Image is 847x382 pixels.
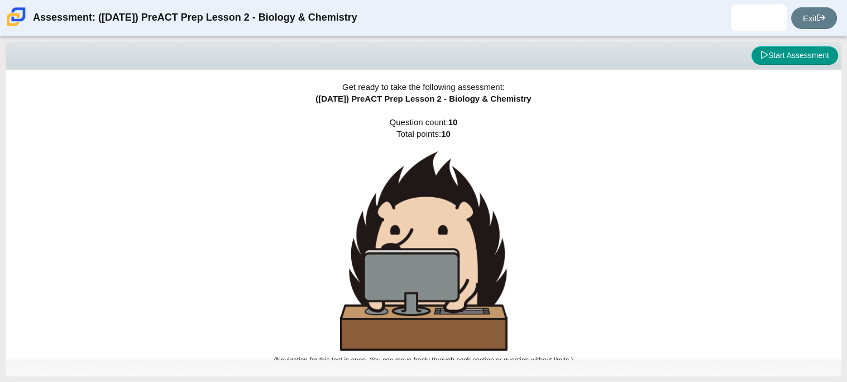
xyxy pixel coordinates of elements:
[274,117,573,364] span: Question count: Total points:
[4,5,28,28] img: Carmen School of Science & Technology
[4,21,28,30] a: Carmen School of Science & Technology
[274,356,573,364] small: (Navigation for this test is open. You can move freely through each section or question without l...
[750,9,768,27] img: azul.casiquez.cCnQ1I
[441,129,451,139] b: 10
[340,151,508,351] img: hedgehog-behind-computer-large.png
[791,7,837,29] a: Exit
[33,4,357,31] div: Assessment: ([DATE]) PreACT Prep Lesson 2 - Biology & Chemistry
[752,46,838,65] button: Start Assessment
[342,82,505,92] span: Get ready to take the following assessment:
[448,117,458,127] b: 10
[315,94,531,103] span: ([DATE]) PreACT Prep Lesson 2 - Biology & Chemistry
